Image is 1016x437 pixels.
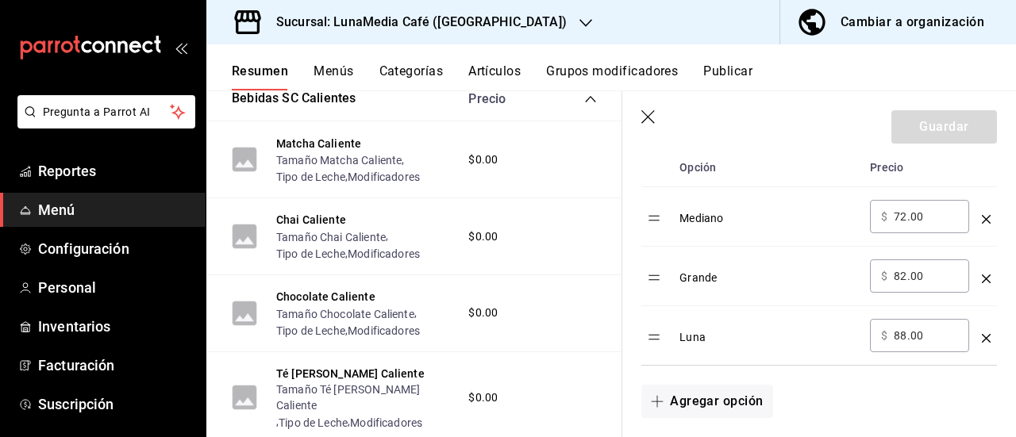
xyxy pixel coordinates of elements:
button: Menús [314,63,353,90]
button: Matcha Caliente [276,136,361,151]
div: , , [276,228,452,262]
th: Opción [673,148,864,187]
button: Té [PERSON_NAME] Caliente [276,366,425,381]
span: $ [881,211,887,222]
div: , , [276,305,452,339]
span: $ [881,330,887,341]
span: Facturación [38,355,193,376]
button: Publicar [703,63,752,90]
button: Modificadores [348,169,420,185]
button: Agregar opción [641,385,772,418]
button: Tamaño Té [PERSON_NAME] Caliente [276,381,452,413]
span: $0.00 [468,305,498,321]
button: Chocolate Caliente [276,289,375,305]
button: collapse-category-row [584,93,597,105]
span: Suscripción [38,393,193,415]
span: $0.00 [468,151,498,168]
span: $ [881,270,887,282]
button: Tipo de Leche [276,169,345,185]
h3: Sucursal: LunaMedia Café ([GEOGRAPHIC_DATA]) [264,13,567,32]
button: Categorías [379,63,444,90]
button: Chai Caliente [276,212,346,228]
button: Tamaño Chocolate Caliente [276,306,414,322]
button: Artículos [468,63,521,90]
div: Mediano [679,200,857,226]
span: $0.00 [468,228,498,245]
span: Menú [38,199,193,220]
table: optionsTable [641,148,997,365]
div: Cambiar a organización [841,11,984,33]
button: Bebidas SC Calientes [232,90,356,108]
span: Inventarios [38,316,193,337]
a: Pregunta a Parrot AI [11,115,195,132]
div: , , [276,381,452,430]
button: Resumen [232,63,288,90]
span: Personal [38,277,193,298]
div: Precio [452,91,554,106]
div: Luna [679,319,857,345]
div: navigation tabs [232,63,1016,90]
th: Precio [864,148,976,187]
button: Modificadores [348,246,420,262]
button: Pregunta a Parrot AI [17,95,195,128]
button: Modificadores [348,323,420,339]
span: Reportes [38,160,193,182]
button: Tamaño Matcha Caliente [276,152,402,168]
button: Tipo de Leche [276,246,345,262]
span: Configuración [38,238,193,259]
button: Tamaño Chai Caliente [276,229,386,245]
span: Pregunta a Parrot AI [43,104,171,121]
span: $0.00 [468,389,498,406]
div: Grande [679,259,857,286]
button: Modificadores [350,415,422,431]
button: open_drawer_menu [175,41,187,54]
button: Tipo de Leche [279,415,348,431]
button: Grupos modificadores [546,63,678,90]
div: , , [276,151,452,186]
button: Tipo de Leche [276,323,345,339]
